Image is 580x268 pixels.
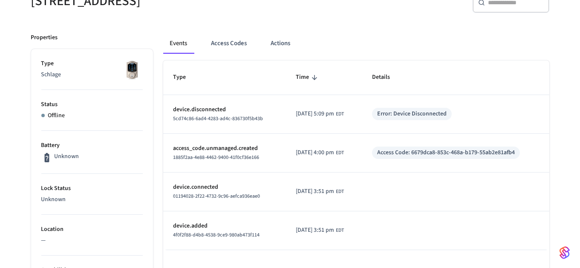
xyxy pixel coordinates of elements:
[296,226,344,235] div: America/New_York
[173,193,260,200] span: 01194028-2f22-4732-9c96-aefca936eae0
[296,148,334,157] span: [DATE] 4:00 pm
[41,225,143,234] p: Location
[296,110,344,118] div: America/New_York
[41,100,143,109] p: Status
[163,33,194,54] button: Events
[264,33,297,54] button: Actions
[41,195,143,204] p: Unknown
[336,188,344,196] span: EDT
[173,183,276,192] p: device.connected
[163,61,549,250] table: sticky table
[121,59,143,81] img: Schlage Sense Smart Deadbolt with Camelot Trim, Front
[336,227,344,234] span: EDT
[173,222,276,231] p: device.added
[41,141,143,150] p: Battery
[41,59,143,68] p: Type
[336,149,344,157] span: EDT
[173,231,260,239] span: 4f0f2f88-d4b8-4538-9ce9-980ab473f114
[205,33,254,54] button: Access Codes
[54,152,79,161] p: Unknown
[377,148,515,157] div: Access Code: 6679dca8-853c-468a-b179-55ab2e81afb4
[296,187,334,196] span: [DATE] 3:51 pm
[41,184,143,193] p: Lock Status
[173,154,260,161] span: 1885f2aa-4e88-4462-9400-41f0cf36e166
[377,110,447,118] div: Error: Device Disconnected
[173,71,197,84] span: Type
[173,115,263,122] span: 5cd74c86-6ad4-4283-ad4c-836730f5b43b
[31,33,58,42] p: Properties
[296,187,344,196] div: America/New_York
[372,71,401,84] span: Details
[163,33,549,54] div: ant example
[336,110,344,118] span: EDT
[296,110,334,118] span: [DATE] 5:09 pm
[296,71,320,84] span: Time
[560,246,570,259] img: SeamLogoGradient.69752ec5.svg
[173,105,276,114] p: device.disconnected
[296,148,344,157] div: America/New_York
[48,111,65,120] p: Offline
[41,236,143,245] p: —
[173,144,276,153] p: access_code.unmanaged.created
[296,226,334,235] span: [DATE] 3:51 pm
[41,70,143,79] p: Schlage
